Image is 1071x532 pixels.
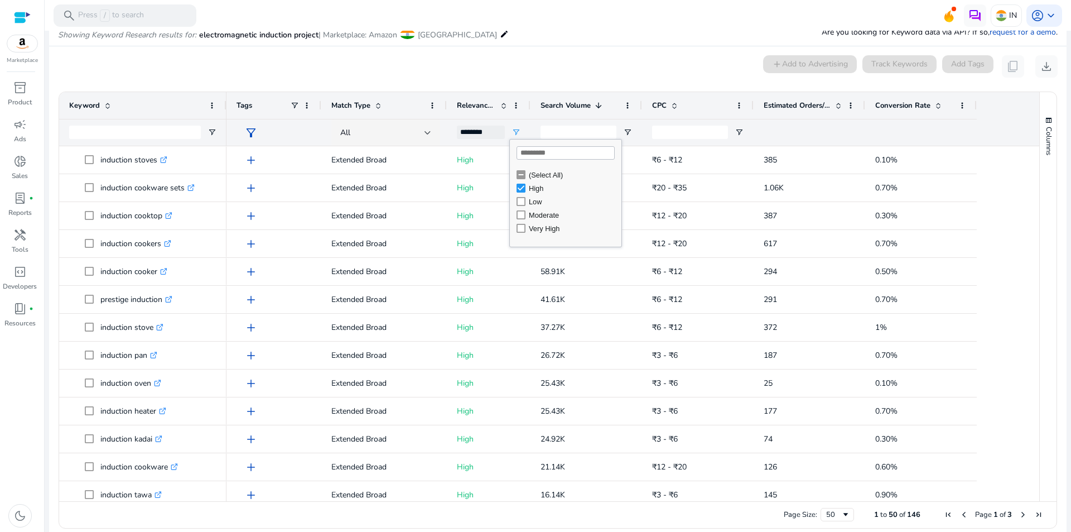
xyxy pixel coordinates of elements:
span: CPC [652,100,667,111]
p: induction kadai [100,428,162,450]
div: Page Size [821,508,854,521]
span: / [100,9,110,22]
p: Marketplace [7,56,38,65]
span: of [899,510,905,520]
p: induction cooktop [100,204,172,227]
p: Extended Broad [331,176,437,199]
p: induction tawa [100,483,162,506]
span: add [244,154,258,167]
button: Open Filter Menu [208,128,216,137]
span: add [244,265,258,279]
mat-icon: edit [500,27,509,41]
p: induction oven [100,372,161,395]
span: ₹12 - ₹20 [652,238,687,249]
span: electromagnetic induction project [199,30,319,40]
p: High [457,176,520,199]
p: Extended Broad [331,428,437,450]
p: High [457,344,520,367]
span: 294 [764,266,777,277]
span: of [1000,510,1006,520]
span: 25.43K [541,406,565,416]
p: Ads [14,134,26,144]
div: (Select All) [529,171,618,179]
span: ₹6 - ₹12 [652,294,682,305]
span: filter_alt [244,126,258,140]
div: Next Page [1019,510,1027,519]
span: 0.50% [875,266,898,277]
span: ₹6 - ₹12 [652,266,682,277]
div: Column Filter [509,139,622,247]
span: 0.70% [875,294,898,305]
span: 88.16K [541,238,565,249]
span: 74 [764,434,773,444]
span: 0.70% [875,238,898,249]
div: Last Page [1034,510,1043,519]
span: 41.61K [541,294,565,305]
p: Reports [8,208,32,218]
span: add [244,405,258,418]
span: 177 [764,406,777,416]
span: 385 [764,155,777,165]
button: Open Filter Menu [735,128,744,137]
span: 145 [764,490,777,500]
span: 387 [764,210,777,221]
span: Keyword [69,100,100,111]
button: Open Filter Menu [623,128,632,137]
span: handyman [13,228,27,242]
span: add [244,293,258,306]
span: 372 [764,322,777,333]
p: High [457,456,520,478]
span: add [244,321,258,334]
span: add [244,349,258,362]
p: Extended Broad [331,204,437,227]
span: 50 [889,510,898,520]
p: Extended Broad [331,456,437,478]
p: High [457,232,520,255]
span: ₹12 - ₹20 [652,210,687,221]
span: ₹12 - ₹20 [652,462,687,472]
span: 58.91K [541,266,565,277]
div: Page Size: [784,510,817,520]
span: 25 [764,378,773,389]
span: 21.14K [541,462,565,472]
p: induction cookware [100,456,178,478]
span: keyboard_arrow_down [1044,9,1058,22]
span: ₹3 - ₹6 [652,490,678,500]
p: Extended Broad [331,483,437,506]
p: High [457,428,520,450]
p: induction heater [100,400,166,423]
span: 0.30% [875,434,898,444]
p: induction stoves [100,148,167,171]
span: add [244,488,258,502]
span: ₹3 - ₹6 [652,350,678,361]
p: Extended Broad [331,344,437,367]
p: Sales [12,171,28,181]
p: Developers [3,281,37,291]
span: campaign [13,118,27,131]
span: 0.70% [875,350,898,361]
span: lab_profile [13,191,27,205]
img: in.svg [996,10,1007,21]
p: Extended Broad [331,288,437,311]
span: 0.70% [875,406,898,416]
div: Filter List [510,168,621,235]
span: 26.72K [541,350,565,361]
p: High [457,260,520,283]
input: Search Volume Filter Input [541,126,616,139]
i: Showing Keyword Research results for: [58,30,196,40]
span: ₹3 - ₹6 [652,378,678,389]
span: add [244,181,258,195]
span: Match Type [331,100,370,111]
span: 0.10% [875,378,898,389]
span: ₹3 - ₹6 [652,434,678,444]
span: Estimated Orders/Month [764,100,831,111]
p: Press to search [78,9,144,22]
p: Extended Broad [331,372,437,395]
p: High [457,288,520,311]
span: Relevance Score [457,100,496,111]
span: 146 [907,510,920,520]
p: induction stove [100,316,163,339]
span: Tags [237,100,252,111]
div: Low [529,198,618,206]
span: to [880,510,887,520]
